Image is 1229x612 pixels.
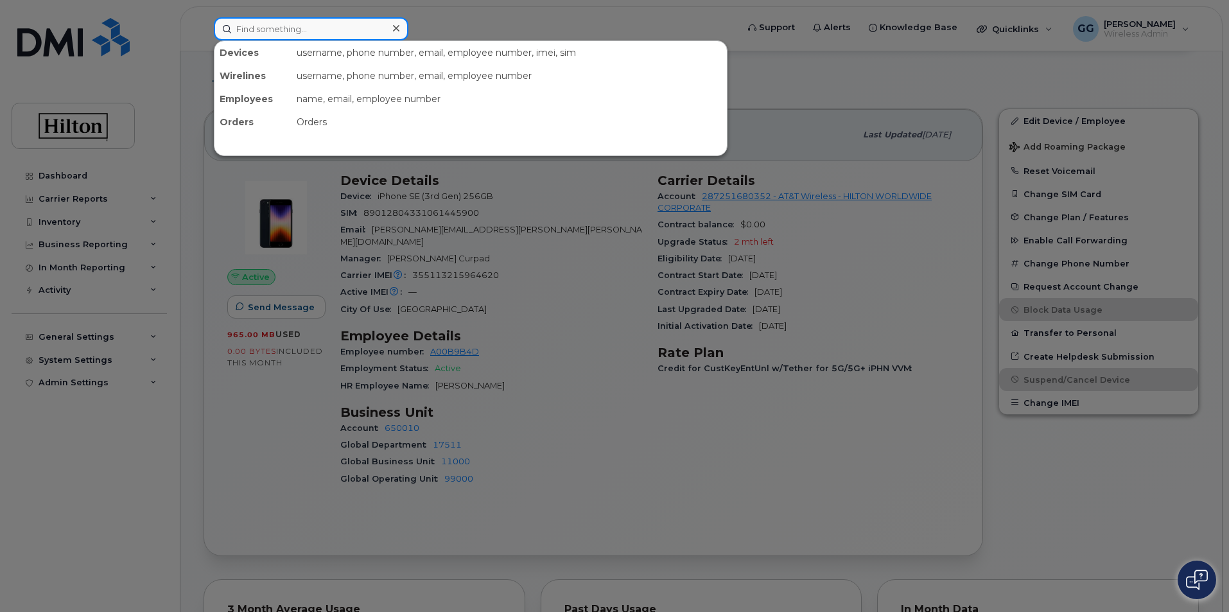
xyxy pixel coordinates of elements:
div: Orders [214,110,292,134]
img: Open chat [1186,570,1208,590]
div: Employees [214,87,292,110]
input: Find something... [214,17,408,40]
div: Orders [292,110,727,134]
div: username, phone number, email, employee number, imei, sim [292,41,727,64]
div: Wirelines [214,64,292,87]
div: Devices [214,41,292,64]
div: username, phone number, email, employee number [292,64,727,87]
div: name, email, employee number [292,87,727,110]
